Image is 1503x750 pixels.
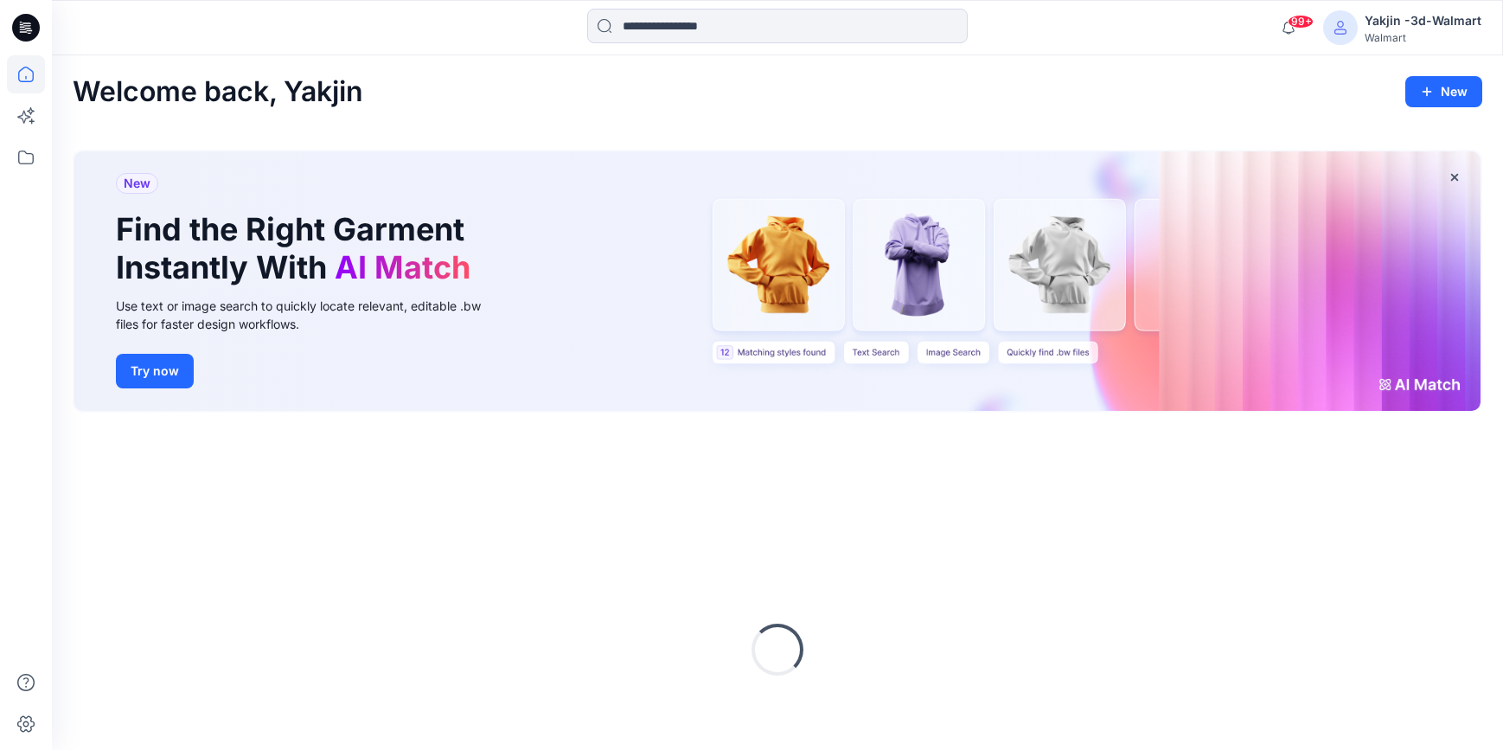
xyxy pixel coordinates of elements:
[1334,21,1347,35] svg: avatar
[1405,76,1482,107] button: New
[1365,10,1481,31] div: Yakjin -3d-Walmart
[116,211,479,285] h1: Find the Right Garment Instantly With
[116,354,194,388] button: Try now
[335,248,470,286] span: AI Match
[124,173,150,194] span: New
[116,297,505,333] div: Use text or image search to quickly locate relevant, editable .bw files for faster design workflows.
[1365,31,1481,44] div: Walmart
[1288,15,1314,29] span: 99+
[73,76,363,108] h2: Welcome back, Yakjin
